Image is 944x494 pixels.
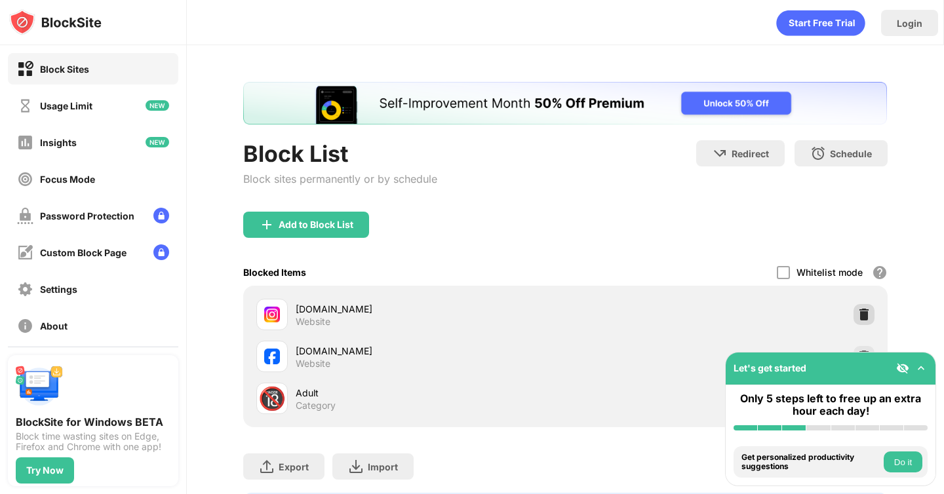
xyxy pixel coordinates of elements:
div: Block List [243,140,437,167]
img: settings-off.svg [17,281,33,297]
div: Login [897,18,922,29]
div: Password Protection [40,210,134,221]
div: Block Sites [40,64,89,75]
img: favicons [264,307,280,322]
div: About [40,320,68,332]
div: Import [368,461,398,472]
img: focus-off.svg [17,171,33,187]
img: about-off.svg [17,318,33,334]
img: lock-menu.svg [153,244,169,260]
img: time-usage-off.svg [17,98,33,114]
div: Redirect [732,148,769,159]
div: Get personalized productivity suggestions [741,453,880,472]
img: block-on.svg [17,61,33,77]
img: new-icon.svg [146,100,169,111]
img: omni-setup-toggle.svg [914,362,928,375]
div: Export [279,461,309,472]
img: password-protection-off.svg [17,208,33,224]
div: Whitelist mode [796,267,863,278]
div: Block time wasting sites on Edge, Firefox and Chrome with one app! [16,431,170,452]
div: Usage Limit [40,100,92,111]
div: Only 5 steps left to free up an extra hour each day! [734,392,928,417]
div: animation [776,10,865,36]
img: new-icon.svg [146,137,169,147]
div: Adult [296,386,565,400]
iframe: Banner [243,82,887,124]
img: eye-not-visible.svg [896,362,909,375]
img: customize-block-page-off.svg [17,244,33,261]
div: Website [296,358,330,370]
div: BlockSite for Windows BETA [16,415,170,428]
div: Let's get started [734,362,806,373]
div: Category [296,400,336,411]
button: Do it [884,451,922,472]
div: Custom Block Page [40,247,127,258]
img: lock-menu.svg [153,208,169,223]
img: push-desktop.svg [16,363,63,410]
div: Blocked Items [243,267,306,278]
div: Schedule [830,148,872,159]
div: 🔞 [258,385,286,412]
div: Add to Block List [279,219,353,230]
div: Block sites permanently or by schedule [243,172,437,185]
img: favicons [264,349,280,364]
div: Try Now [26,465,64,476]
div: [DOMAIN_NAME] [296,302,565,316]
div: Settings [40,284,77,295]
div: [DOMAIN_NAME] [296,344,565,358]
img: insights-off.svg [17,134,33,151]
img: logo-blocksite.svg [9,9,102,35]
div: Focus Mode [40,174,95,185]
div: Insights [40,137,77,148]
div: Website [296,316,330,328]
